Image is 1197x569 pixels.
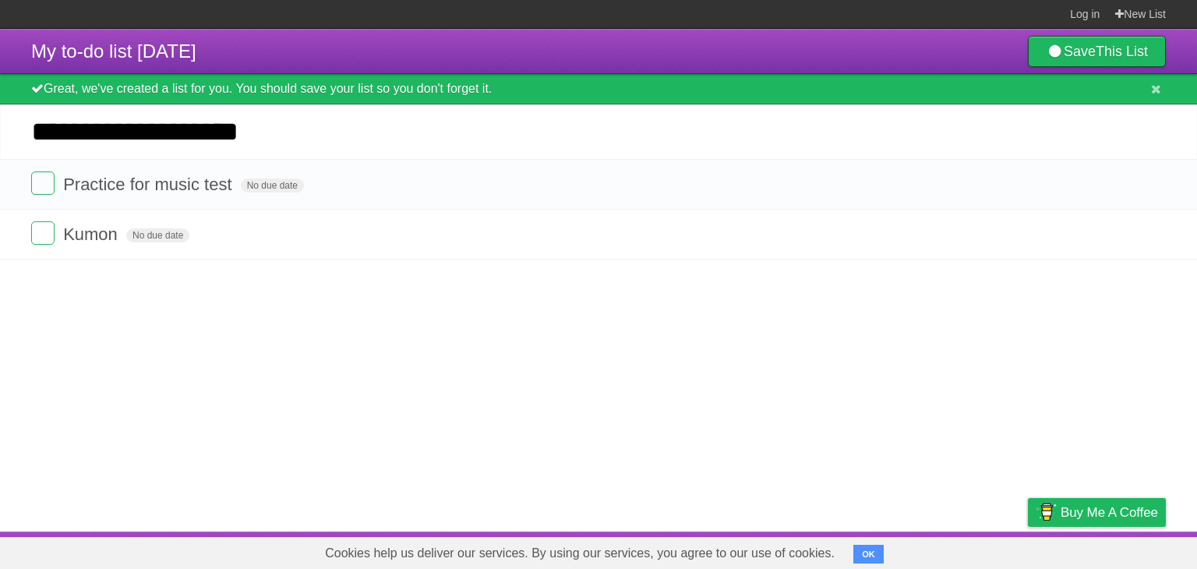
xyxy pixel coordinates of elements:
[1008,535,1048,565] a: Privacy
[31,171,55,195] label: Done
[1061,499,1158,526] span: Buy me a coffee
[309,538,850,569] span: Cookies help us deliver our services. By using our services, you agree to our use of cookies.
[955,535,989,565] a: Terms
[31,41,196,62] span: My to-do list [DATE]
[1096,44,1148,59] b: This List
[1068,535,1166,565] a: Suggest a feature
[63,224,122,244] span: Kumon
[821,535,853,565] a: About
[1028,36,1166,67] a: SaveThis List
[853,545,884,564] button: OK
[126,228,189,242] span: No due date
[1036,499,1057,525] img: Buy me a coffee
[1028,498,1166,527] a: Buy me a coffee
[241,178,304,193] span: No due date
[31,221,55,245] label: Done
[63,175,235,194] span: Practice for music test
[872,535,935,565] a: Developers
